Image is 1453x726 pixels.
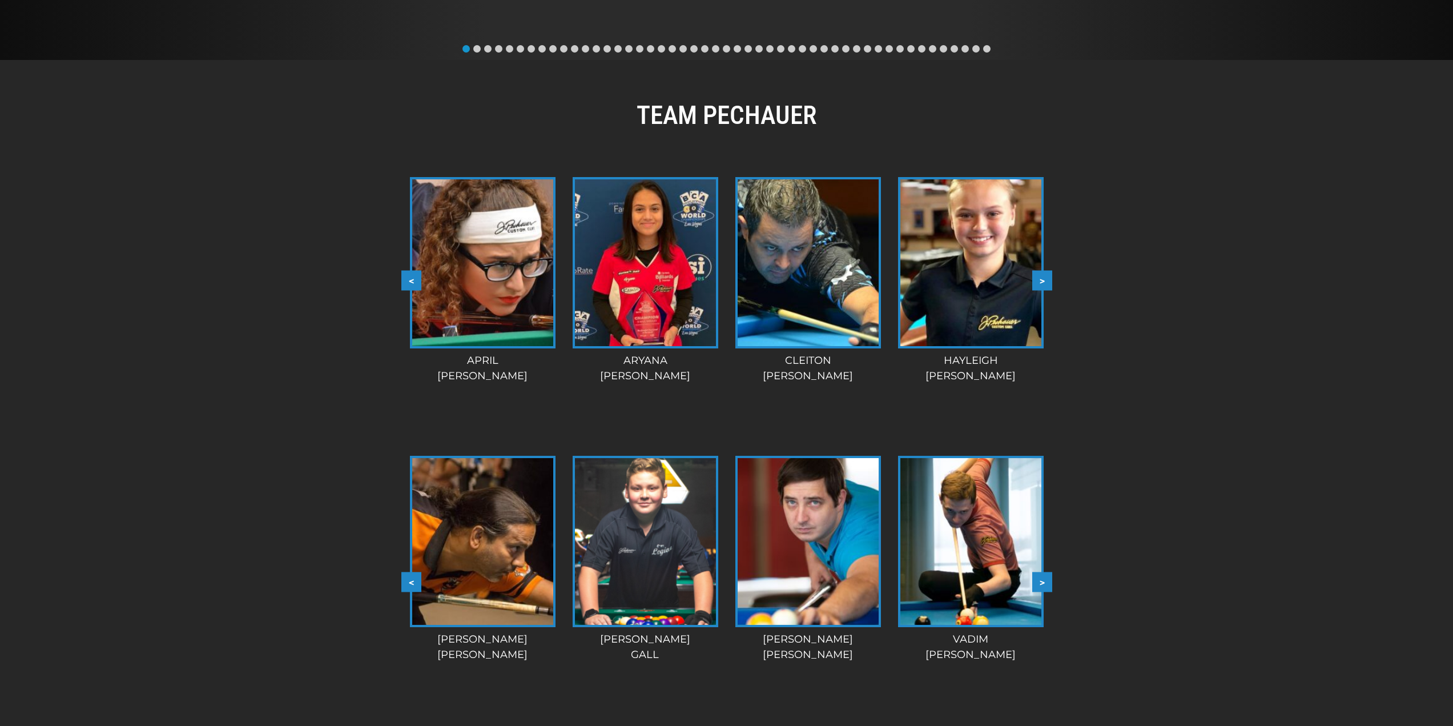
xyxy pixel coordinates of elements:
[894,177,1048,384] a: Hayleigh[PERSON_NAME]
[738,179,879,346] img: pref-cleighton-225x320.jpg
[405,632,559,663] div: [PERSON_NAME] [PERSON_NAME]
[731,353,885,384] div: Cleiton [PERSON_NAME]
[412,179,553,346] img: April-225x320.jpg
[893,632,1047,663] div: Vadim [PERSON_NAME]
[731,177,885,384] a: Cleiton[PERSON_NAME]
[737,458,878,625] img: marcel-stecher-2-225x320.jpg
[406,177,560,384] a: April[PERSON_NAME]
[1032,572,1052,592] button: >
[900,179,1041,346] img: hayleigh-1-225x320.jpg
[574,458,715,625] img: jamison-gall-225x320.png
[900,458,1041,625] img: vadim-profile-1-225x320.jpg
[731,456,884,663] a: [PERSON_NAME][PERSON_NAME]
[568,456,722,663] a: [PERSON_NAME]Gall
[893,456,1047,663] a: Vadim[PERSON_NAME]
[731,632,884,663] div: [PERSON_NAME] [PERSON_NAME]
[569,177,722,384] a: Aryana[PERSON_NAME]
[401,100,1052,131] h2: TEAM PECHAUER
[405,456,559,663] a: [PERSON_NAME][PERSON_NAME]
[401,270,1052,290] div: Carousel Navigation
[401,270,421,290] button: <
[406,353,560,384] div: April [PERSON_NAME]
[1032,270,1052,290] button: >
[568,632,722,663] div: [PERSON_NAME] Gall
[575,179,716,346] img: aryana-bca-win-2-1-e1564582366468-225x320.jpg
[412,458,553,625] img: cesar-picture-2-225x320.jpg
[401,572,421,592] button: <
[569,353,722,384] div: Aryana [PERSON_NAME]
[401,572,1052,592] div: Carousel Navigation
[894,353,1048,384] div: Hayleigh [PERSON_NAME]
